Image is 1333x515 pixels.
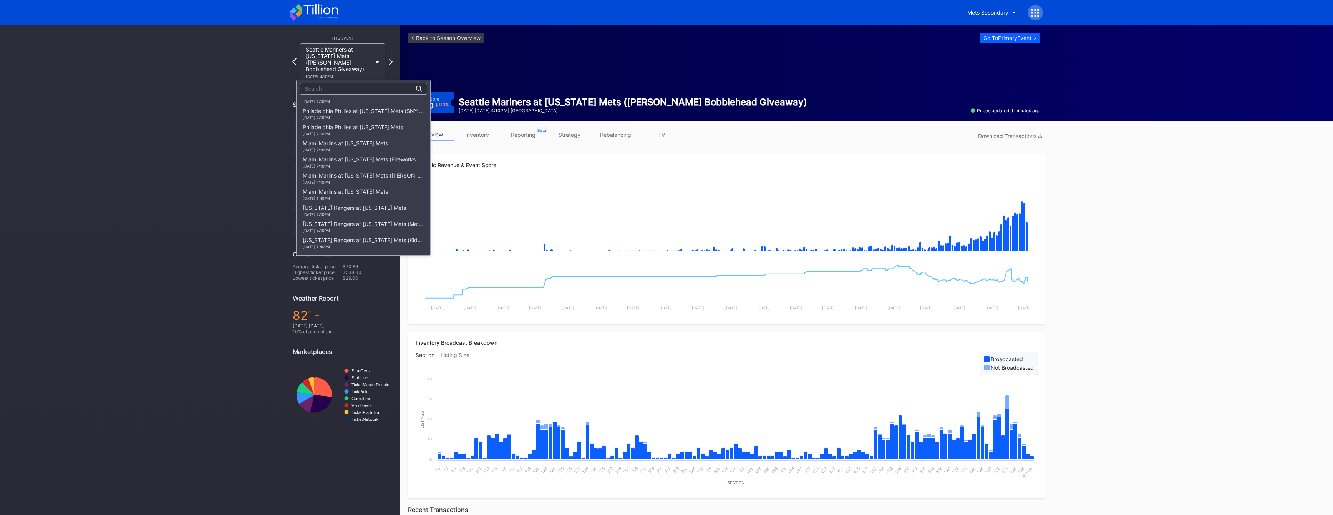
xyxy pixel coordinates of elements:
[303,228,424,233] div: [DATE] 4:10PM
[303,244,424,249] div: [DATE] 1:40PM
[303,156,424,168] div: Miami Marlins at [US_STATE] Mets (Fireworks Night)
[303,131,403,136] div: [DATE] 7:10PM
[303,172,424,184] div: Miami Marlins at [US_STATE] Mets ([PERSON_NAME] Giveaway)
[303,221,424,233] div: [US_STATE] Rangers at [US_STATE] Mets (Mets Alumni Classic/Mrs. Met Taxicab [GEOGRAPHIC_DATA] Giv...
[305,86,372,92] input: Search
[303,237,424,249] div: [US_STATE] Rangers at [US_STATE] Mets (Kids Color-In Lunchbox Giveaway)
[303,148,388,152] div: [DATE] 7:10PM
[303,108,424,120] div: Philadelphia Phillies at [US_STATE] Mets (SNY Players Pins Featuring [PERSON_NAME], [PERSON_NAME]...
[303,99,403,104] div: [DATE] 7:10PM
[303,140,388,152] div: Miami Marlins at [US_STATE] Mets
[303,180,424,184] div: [DATE] 4:10PM
[303,188,388,201] div: Miami Marlins at [US_STATE] Mets
[303,115,424,120] div: [DATE] 7:10PM
[303,164,424,168] div: [DATE] 7:10PM
[303,212,406,217] div: [DATE] 7:10PM
[303,196,388,201] div: [DATE] 1:40PM
[303,91,403,104] div: Philadelphia Phillies at [US_STATE] Mets
[303,204,406,217] div: [US_STATE] Rangers at [US_STATE] Mets
[303,124,403,136] div: Philadelphia Phillies at [US_STATE] Mets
